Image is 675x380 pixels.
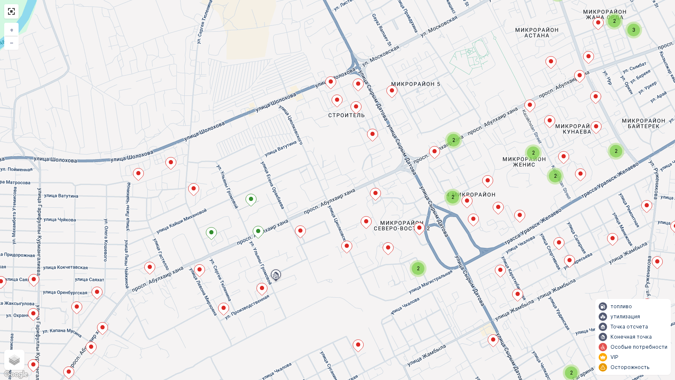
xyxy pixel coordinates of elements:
span: 2 [554,173,557,179]
span: 2 [452,137,455,143]
div: 2 [444,189,461,206]
div: 2 [607,143,624,160]
div: 2 [525,144,542,161]
div: 2 [547,168,564,185]
span: 2 [615,148,618,154]
span: 2 [451,194,454,200]
span: 2 [532,149,535,156]
div: 2 [445,132,462,149]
